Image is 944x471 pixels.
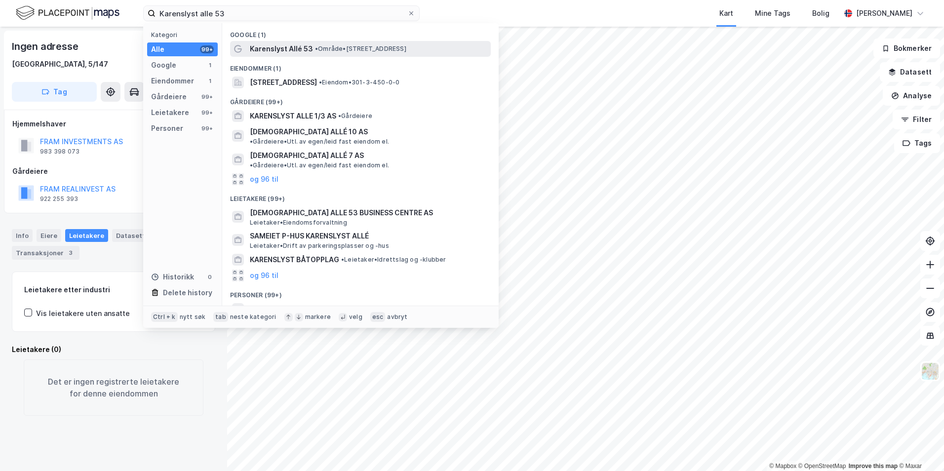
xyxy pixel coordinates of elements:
[250,110,336,122] span: KARENSLYST ALLE 1/3 AS
[893,110,940,129] button: Filter
[349,313,362,321] div: velg
[151,59,176,71] div: Google
[12,82,97,102] button: Tag
[315,45,318,52] span: •
[12,39,80,54] div: Ingen adresse
[719,7,733,19] div: Kart
[222,90,499,108] div: Gårdeiere (99+)
[12,344,215,355] div: Leietakere (0)
[222,23,499,41] div: Google (1)
[338,112,372,120] span: Gårdeiere
[200,93,214,101] div: 99+
[305,313,331,321] div: markere
[856,7,912,19] div: [PERSON_NAME]
[163,287,212,299] div: Delete history
[206,273,214,281] div: 0
[200,109,214,117] div: 99+
[24,359,203,416] div: Det er ingen registrerte leietakere for denne eiendommen
[250,173,278,185] button: og 96 til
[250,270,278,281] button: og 96 til
[250,161,253,169] span: •
[206,77,214,85] div: 1
[250,207,487,219] span: [DEMOGRAPHIC_DATA] ALLE 53 BUSINESS CENTRE AS
[206,61,214,69] div: 1
[156,6,407,21] input: Søk på adresse, matrikkel, gårdeiere, leietakere eller personer
[319,78,322,86] span: •
[12,58,108,70] div: [GEOGRAPHIC_DATA], 5/147
[12,165,215,177] div: Gårdeiere
[151,271,194,283] div: Historikk
[151,107,189,118] div: Leietakere
[151,75,194,87] div: Eiendommer
[250,150,364,161] span: [DEMOGRAPHIC_DATA] ALLÉ 7 AS
[895,424,944,471] iframe: Chat Widget
[24,284,203,296] div: Leietakere etter industri
[849,463,898,470] a: Improve this map
[250,242,389,250] span: Leietaker • Drift av parkeringsplasser og -hus
[213,312,228,322] div: tab
[36,308,130,319] div: Vis leietakere uten ansatte
[921,362,940,381] img: Z
[341,256,344,263] span: •
[222,187,499,205] div: Leietakere (99+)
[151,312,178,322] div: Ctrl + k
[894,133,940,153] button: Tags
[65,229,108,242] div: Leietakere
[250,161,389,169] span: Gårdeiere • Utl. av egen/leid fast eiendom el.
[151,43,164,55] div: Alle
[222,57,499,75] div: Eiendommer (1)
[37,229,61,242] div: Eiere
[180,313,206,321] div: nytt søk
[798,463,846,470] a: OpenStreetMap
[151,31,218,39] div: Kategori
[370,312,386,322] div: esc
[295,305,298,313] span: •
[880,62,940,82] button: Datasett
[341,256,446,264] span: Leietaker • Idrettslag og -klubber
[315,45,406,53] span: Område • [STREET_ADDRESS]
[151,122,183,134] div: Personer
[769,463,796,470] a: Mapbox
[200,45,214,53] div: 99+
[295,305,356,313] span: Person • 3. juli 2005
[338,112,341,119] span: •
[250,219,347,227] span: Leietaker • Eiendomsforvaltning
[883,86,940,106] button: Analyse
[40,148,79,156] div: 983 398 073
[151,91,187,103] div: Gårdeiere
[755,7,790,19] div: Mine Tags
[250,138,253,145] span: •
[387,313,407,321] div: avbryt
[200,124,214,132] div: 99+
[250,230,487,242] span: SAMEIET P-HUS KARENSLYST ALLÉ
[66,248,76,258] div: 3
[12,118,215,130] div: Hjemmelshaver
[250,126,368,138] span: [DEMOGRAPHIC_DATA] ALLÉ 10 AS
[250,303,293,315] span: KATRIN ALLE
[250,43,313,55] span: Karenslyst Allé 53
[250,77,317,88] span: [STREET_ADDRESS]
[222,283,499,301] div: Personer (99+)
[40,195,78,203] div: 922 255 393
[16,4,119,22] img: logo.f888ab2527a4732fd821a326f86c7f29.svg
[895,424,944,471] div: Kontrollprogram for chat
[12,229,33,242] div: Info
[230,313,276,321] div: neste kategori
[319,78,399,86] span: Eiendom • 301-3-450-0-0
[250,138,389,146] span: Gårdeiere • Utl. av egen/leid fast eiendom el.
[812,7,829,19] div: Bolig
[112,229,149,242] div: Datasett
[12,246,79,260] div: Transaksjoner
[873,39,940,58] button: Bokmerker
[250,254,339,266] span: KARENSLYST BÅTOPPLAG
